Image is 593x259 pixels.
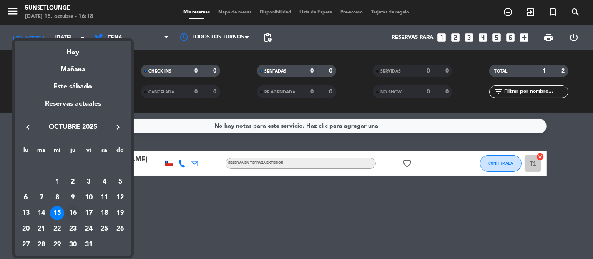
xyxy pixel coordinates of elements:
[19,238,33,252] div: 27
[19,222,33,236] div: 20
[81,205,97,221] td: 17 de octubre de 2025
[35,222,49,236] div: 21
[97,191,111,205] div: 11
[15,75,131,98] div: Este sábado
[81,174,97,190] td: 3 de octubre de 2025
[113,175,127,189] div: 5
[66,175,80,189] div: 2
[19,191,33,205] div: 6
[18,146,34,158] th: lunes
[50,238,64,252] div: 29
[113,206,127,220] div: 19
[65,221,81,237] td: 23 de octubre de 2025
[35,238,49,252] div: 28
[15,58,131,75] div: Mañana
[82,222,96,236] div: 24
[34,237,50,253] td: 28 de octubre de 2025
[15,98,131,116] div: Reservas actuales
[81,221,97,237] td: 24 de octubre de 2025
[66,206,80,220] div: 16
[18,205,34,221] td: 13 de octubre de 2025
[113,122,123,132] i: keyboard_arrow_right
[65,146,81,158] th: jueves
[19,206,33,220] div: 13
[65,237,81,253] td: 30 de octubre de 2025
[66,222,80,236] div: 23
[49,190,65,206] td: 8 de octubre de 2025
[111,122,126,133] button: keyboard_arrow_right
[49,146,65,158] th: miércoles
[112,221,128,237] td: 26 de octubre de 2025
[18,237,34,253] td: 27 de octubre de 2025
[82,191,96,205] div: 10
[18,190,34,206] td: 6 de octubre de 2025
[82,206,96,220] div: 17
[34,221,50,237] td: 21 de octubre de 2025
[81,146,97,158] th: viernes
[49,205,65,221] td: 15 de octubre de 2025
[96,205,112,221] td: 18 de octubre de 2025
[34,190,50,206] td: 7 de octubre de 2025
[35,191,49,205] div: 7
[49,221,65,237] td: 22 de octubre de 2025
[113,222,127,236] div: 26
[50,175,64,189] div: 1
[23,122,33,132] i: keyboard_arrow_left
[97,222,111,236] div: 25
[65,205,81,221] td: 16 de octubre de 2025
[113,191,127,205] div: 12
[35,122,111,133] span: octubre 2025
[82,238,96,252] div: 31
[112,190,128,206] td: 12 de octubre de 2025
[112,146,128,158] th: domingo
[65,190,81,206] td: 9 de octubre de 2025
[34,205,50,221] td: 14 de octubre de 2025
[96,190,112,206] td: 11 de octubre de 2025
[50,191,64,205] div: 8
[96,174,112,190] td: 4 de octubre de 2025
[34,146,50,158] th: martes
[81,237,97,253] td: 31 de octubre de 2025
[18,158,128,174] td: OCT.
[97,175,111,189] div: 4
[20,122,35,133] button: keyboard_arrow_left
[50,222,64,236] div: 22
[15,41,131,58] div: Hoy
[49,237,65,253] td: 29 de octubre de 2025
[66,238,80,252] div: 30
[96,146,112,158] th: sábado
[35,206,49,220] div: 14
[50,206,64,220] div: 15
[49,174,65,190] td: 1 de octubre de 2025
[65,174,81,190] td: 2 de octubre de 2025
[97,206,111,220] div: 18
[81,190,97,206] td: 10 de octubre de 2025
[112,205,128,221] td: 19 de octubre de 2025
[66,191,80,205] div: 9
[112,174,128,190] td: 5 de octubre de 2025
[18,221,34,237] td: 20 de octubre de 2025
[82,175,96,189] div: 3
[96,221,112,237] td: 25 de octubre de 2025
